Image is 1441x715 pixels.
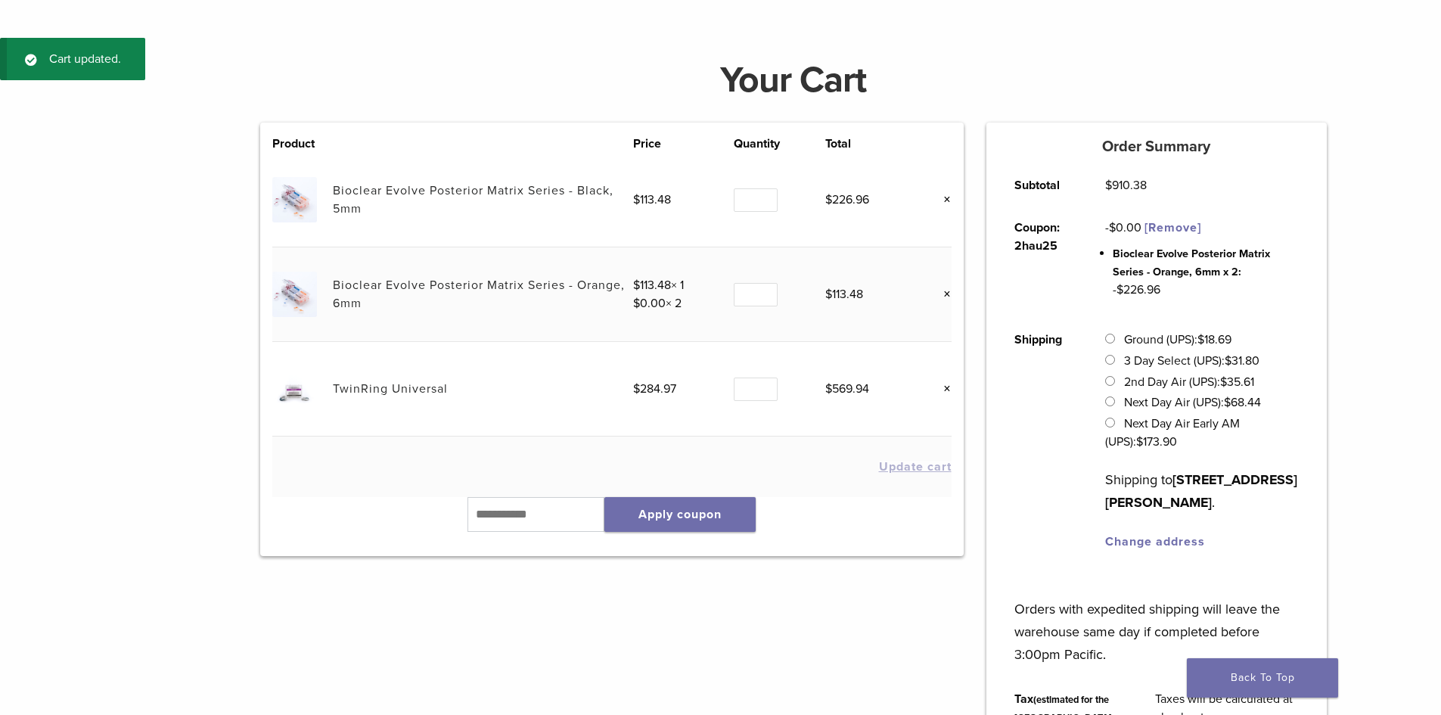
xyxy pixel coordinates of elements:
[998,319,1089,563] th: Shipping
[1220,375,1254,390] bdi: 35.61
[604,497,756,532] button: Apply coupon
[272,135,333,153] th: Product
[1105,178,1147,193] bdi: 910.38
[1105,534,1205,549] a: Change address
[1136,434,1143,449] span: $
[1116,282,1123,297] span: $
[333,183,613,216] a: Bioclear Evolve Posterior Matrix Series - Black, 5mm
[1197,332,1204,347] span: $
[633,135,734,153] th: Price
[998,207,1089,319] th: Coupon: 2hau25
[272,366,317,411] img: TwinRing Universal
[1144,220,1201,235] a: Remove 2hau25 coupon
[932,284,952,304] a: Remove this item
[633,192,671,207] bdi: 113.48
[825,381,869,396] bdi: 569.94
[1220,375,1227,390] span: $
[825,287,863,302] bdi: 113.48
[272,272,317,316] img: Bioclear Evolve Posterior Matrix Series - Orange, 6mm
[1105,178,1112,193] span: $
[932,190,952,210] a: Remove this item
[272,177,317,222] img: Bioclear Evolve Posterior Matrix Series - Black, 5mm
[633,278,684,293] span: × 1
[998,164,1089,207] th: Subtotal
[1225,353,1231,368] span: $
[734,135,825,153] th: Quantity
[633,192,640,207] span: $
[1124,395,1261,410] label: Next Day Air (UPS):
[633,278,671,293] bdi: 113.48
[825,287,832,302] span: $
[633,296,666,311] bdi: 0.00
[1225,353,1259,368] bdi: 31.80
[1105,468,1298,514] p: Shipping to .
[1136,434,1177,449] bdi: 173.90
[825,135,912,153] th: Total
[1105,416,1239,449] label: Next Day Air Early AM (UPS):
[1124,375,1254,390] label: 2nd Day Air (UPS):
[1187,658,1338,698] a: Back To Top
[1224,395,1261,410] bdi: 68.44
[633,296,640,311] span: $
[1109,220,1116,235] span: $
[1109,220,1141,235] span: 0.00
[249,62,1338,98] h1: Your Cart
[333,278,625,311] a: Bioclear Evolve Posterior Matrix Series - Orange, 6mm
[1113,282,1160,297] span: - 226.96
[879,461,952,473] button: Update cart
[825,192,869,207] bdi: 226.96
[1124,332,1231,347] label: Ground (UPS):
[633,381,676,396] bdi: 284.97
[1113,247,1270,278] span: Bioclear Evolve Posterior Matrix Series - Orange, 6mm x 2:
[1124,353,1259,368] label: 3 Day Select (UPS):
[825,192,832,207] span: $
[633,381,640,396] span: $
[825,381,832,396] span: $
[1105,471,1297,511] strong: [STREET_ADDRESS][PERSON_NAME]
[333,381,448,396] a: TwinRing Universal
[1197,332,1231,347] bdi: 18.69
[1089,207,1315,319] td: -
[932,379,952,399] a: Remove this item
[986,138,1327,156] h5: Order Summary
[1224,395,1231,410] span: $
[633,296,682,311] span: × 2
[633,278,640,293] span: $
[1014,575,1298,666] p: Orders with expedited shipping will leave the warehouse same day if completed before 3:00pm Pacific.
